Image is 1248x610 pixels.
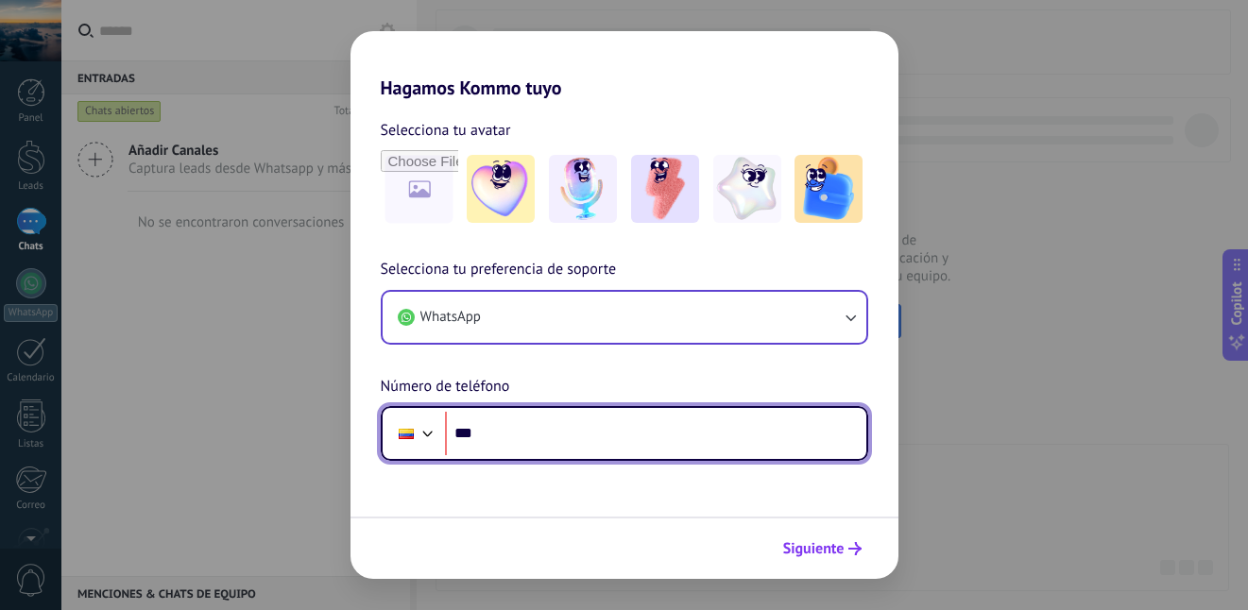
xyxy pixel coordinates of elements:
[350,31,898,99] h2: Hagamos Kommo tuyo
[383,292,866,343] button: WhatsApp
[381,375,510,399] span: Número de teléfono
[381,258,617,282] span: Selecciona tu preferencia de soporte
[783,542,845,555] span: Siguiente
[795,155,863,223] img: -5.jpeg
[775,533,870,565] button: Siguiente
[381,118,511,143] span: Selecciona tu avatar
[388,414,424,453] div: Colombia: + 57
[549,155,617,223] img: -2.jpeg
[467,155,535,223] img: -1.jpeg
[631,155,699,223] img: -3.jpeg
[420,308,481,327] span: WhatsApp
[713,155,781,223] img: -4.jpeg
